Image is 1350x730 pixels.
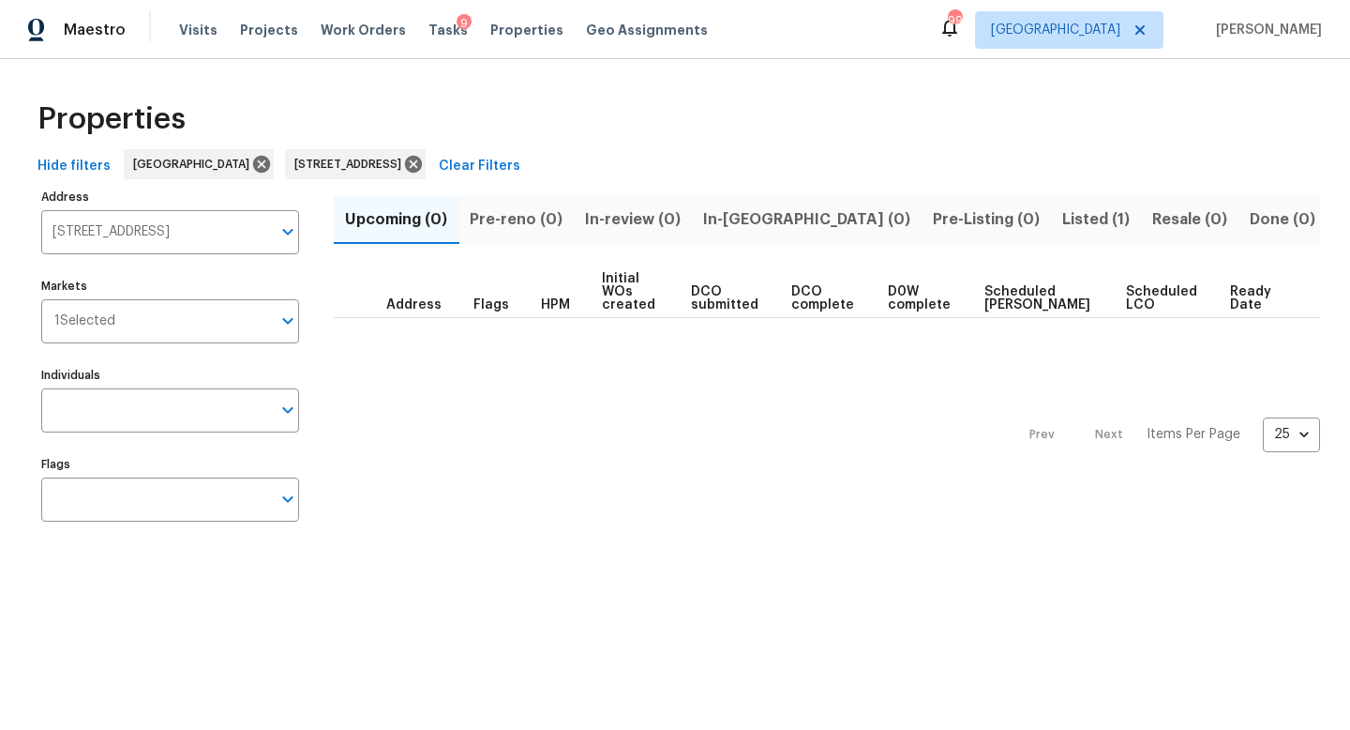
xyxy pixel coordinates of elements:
nav: Pagination Navigation [1012,329,1320,540]
span: Geo Assignments [586,21,708,39]
span: Tasks [428,23,468,37]
div: [STREET_ADDRESS] [285,149,426,179]
span: Done (0) [1250,206,1315,233]
span: [PERSON_NAME] [1208,21,1322,39]
label: Address [41,191,299,203]
span: Properties [37,110,186,129]
span: In-review (0) [585,206,681,233]
button: Open [275,397,301,423]
span: Maestro [64,21,126,39]
button: Open [275,486,301,512]
button: Clear Filters [431,149,528,184]
p: Items Per Page [1147,425,1240,444]
span: Initial WOs created [602,272,659,312]
button: Open [275,219,301,245]
span: Address [386,298,442,312]
div: 99 [948,11,961,30]
span: Scheduled [PERSON_NAME] [984,285,1094,312]
span: Hide filters [37,155,111,178]
span: Properties [490,21,563,39]
label: Markets [41,281,299,292]
span: Upcoming (0) [345,206,447,233]
span: Ready Date [1230,285,1273,312]
span: HPM [541,298,570,312]
span: [STREET_ADDRESS] [294,155,409,174]
span: Flags [473,298,509,312]
span: Projects [240,21,298,39]
span: [GEOGRAPHIC_DATA] [991,21,1120,39]
span: DCO complete [791,285,856,312]
label: Individuals [41,370,299,381]
span: Pre-Listing (0) [933,206,1040,233]
div: 25 [1263,410,1320,459]
div: [GEOGRAPHIC_DATA] [124,149,274,179]
span: DCO submitted [691,285,760,312]
button: Hide filters [30,149,118,184]
span: Visits [179,21,217,39]
span: 1 Selected [54,313,115,329]
span: Listed (1) [1062,206,1130,233]
span: Clear Filters [439,155,520,178]
span: Work Orders [321,21,406,39]
span: In-[GEOGRAPHIC_DATA] (0) [703,206,910,233]
button: Open [275,308,301,334]
span: D0W complete [888,285,952,312]
span: Scheduled LCO [1126,285,1199,312]
span: Pre-reno (0) [470,206,562,233]
span: [GEOGRAPHIC_DATA] [133,155,257,174]
span: Resale (0) [1152,206,1227,233]
label: Flags [41,459,299,470]
div: 9 [457,14,472,33]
